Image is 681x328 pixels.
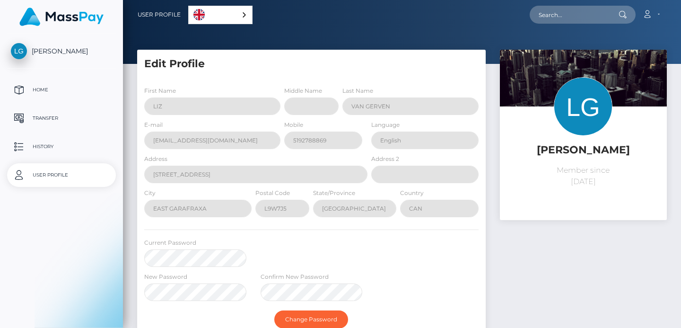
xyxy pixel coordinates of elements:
[507,165,660,187] p: Member since [DATE]
[400,189,424,197] label: Country
[7,135,116,159] a: History
[11,111,112,125] p: Transfer
[11,83,112,97] p: Home
[530,6,619,24] input: Search...
[188,6,253,24] div: Language
[189,6,252,24] a: English
[144,155,167,163] label: Address
[313,189,355,197] label: State/Province
[11,140,112,154] p: History
[11,168,112,182] p: User Profile
[144,121,163,129] label: E-mail
[7,78,116,102] a: Home
[284,87,322,95] label: Middle Name
[255,189,290,197] label: Postal Code
[144,189,156,197] label: City
[261,273,329,281] label: Confirm New Password
[284,121,303,129] label: Mobile
[500,50,667,161] img: ...
[342,87,373,95] label: Last Name
[7,47,116,55] span: [PERSON_NAME]
[371,155,399,163] label: Address 2
[188,6,253,24] aside: Language selected: English
[7,106,116,130] a: Transfer
[144,57,479,71] h5: Edit Profile
[144,87,176,95] label: First Name
[144,273,187,281] label: New Password
[144,239,196,247] label: Current Password
[7,163,116,187] a: User Profile
[138,5,181,25] a: User Profile
[507,143,660,158] h5: [PERSON_NAME]
[371,121,400,129] label: Language
[19,8,104,26] img: MassPay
